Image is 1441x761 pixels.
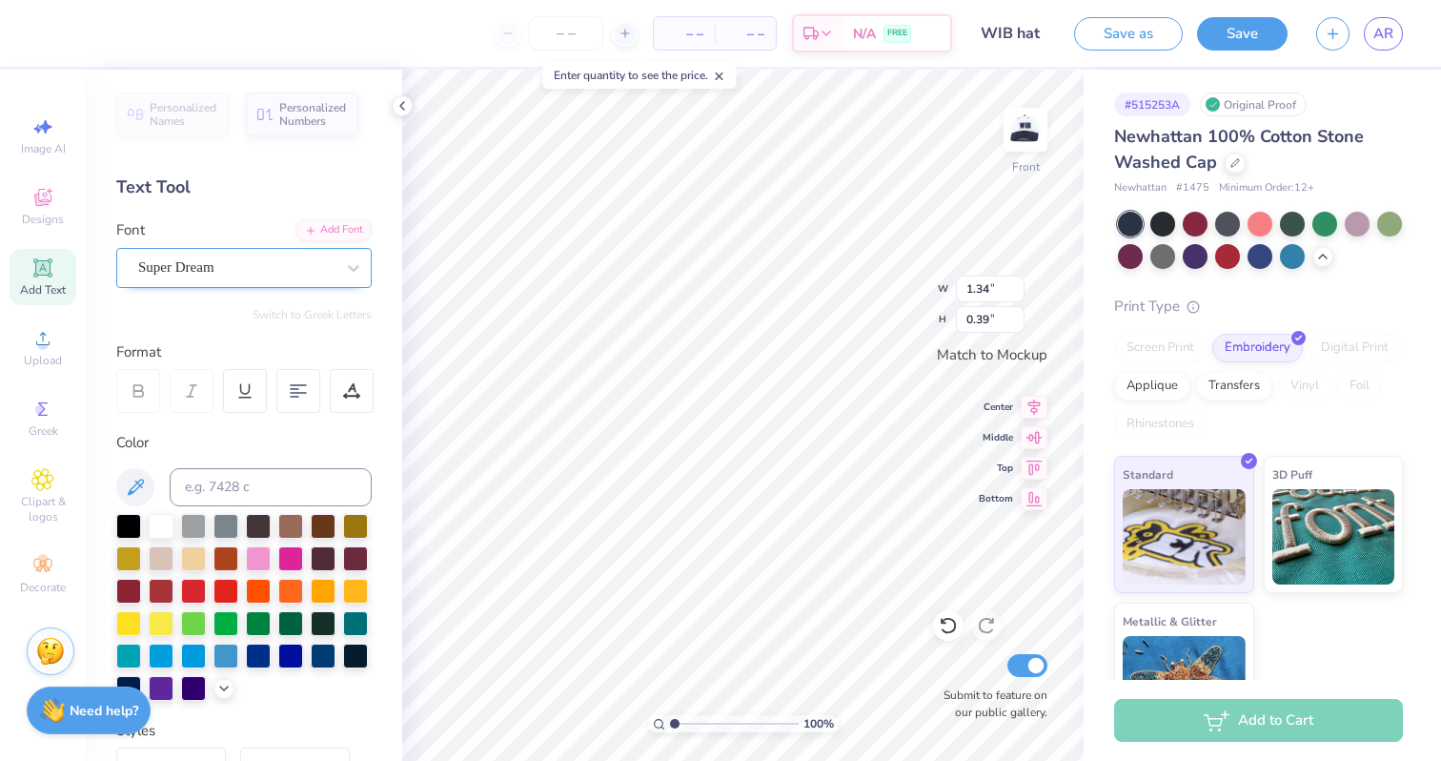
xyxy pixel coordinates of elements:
span: FREE [887,27,907,40]
span: Top [979,462,1013,475]
input: – – [529,16,603,51]
button: Switch to Greek Letters [253,307,372,322]
div: Print Type [1114,296,1403,318]
span: N/A [853,24,876,44]
span: 100 % [803,715,834,732]
div: Enter quantity to see the price. [543,62,737,89]
div: # 515253A [1114,93,1190,116]
input: Untitled Design [966,14,1060,52]
span: AR [1373,23,1393,45]
div: Color [116,432,372,454]
span: # 1475 [1176,180,1209,196]
input: e.g. 7428 c [170,468,372,506]
label: Font [116,219,145,241]
div: Foil [1337,372,1382,401]
span: Greek [29,423,58,439]
div: Text Tool [116,175,372,200]
img: Metallic & Glitter [1123,636,1246,731]
span: Standard [1123,464,1173,484]
img: Front [1006,111,1045,149]
span: Middle [979,431,1013,444]
button: Save as [1074,17,1183,51]
span: Add Text [20,282,66,298]
div: Front [1012,158,1040,175]
span: Center [979,401,1013,414]
span: Decorate [20,580,66,595]
div: Vinyl [1278,372,1331,401]
div: Rhinestones [1114,410,1207,439]
img: 3D Puff [1272,489,1395,585]
img: Standard [1123,489,1246,585]
span: Personalized Numbers [279,101,347,128]
div: Add Font [296,219,372,241]
strong: Need help? [70,702,138,720]
span: Metallic & Glitter [1123,611,1217,631]
span: Bottom [979,492,1013,505]
span: Newhattan 100% Cotton Stone Washed Cap [1114,125,1364,174]
label: Submit to feature on our public gallery. [933,687,1047,721]
div: Embroidery [1212,334,1303,362]
span: 3D Puff [1272,464,1312,484]
a: AR [1364,17,1403,51]
span: – – [726,24,764,44]
div: Transfers [1196,372,1272,401]
span: Image AI [21,141,66,156]
div: Digital Print [1309,334,1401,362]
div: Format [116,341,374,363]
span: Newhattan [1114,180,1167,196]
div: Screen Print [1114,334,1207,362]
div: Original Proof [1200,93,1307,116]
span: Upload [24,353,62,368]
button: Save [1197,17,1288,51]
span: Designs [22,212,64,227]
span: Clipart & logos [10,494,76,524]
span: Minimum Order: 12 + [1219,180,1314,196]
div: Styles [116,720,372,742]
div: Applique [1114,372,1190,401]
span: – – [665,24,703,44]
span: Personalized Names [150,101,217,128]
